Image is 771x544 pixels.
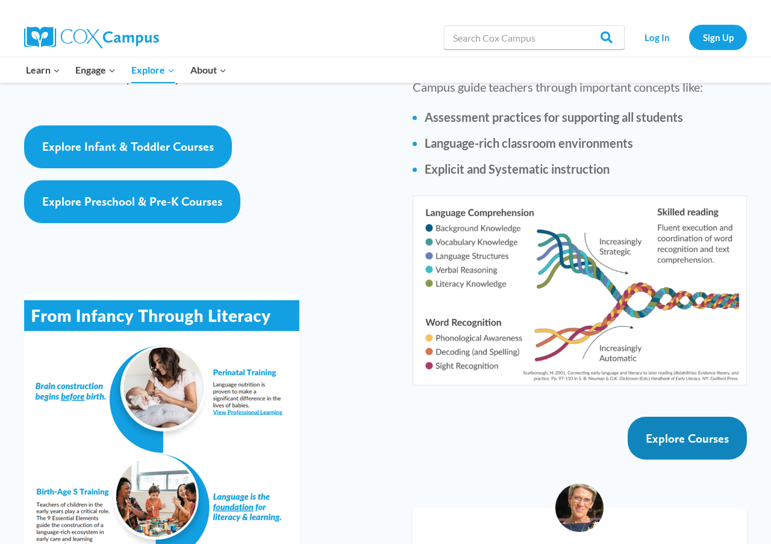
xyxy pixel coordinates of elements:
span: Explore Courses [646,431,729,446]
input: Search Cox Campus [444,25,625,49]
button: Child menu of Explore [123,57,183,83]
img: Cox Campus [24,27,159,48]
nav: Secondary Navigation [631,25,747,49]
span: Explore Infant & Toddler Courses [42,139,214,154]
a: Sign Up [689,25,747,49]
a: Explore Courses [628,417,747,460]
a: Log In [631,25,683,49]
button: Child menu of Engage [68,57,124,83]
strong: Language-rich classroom environments [425,136,633,150]
a: Explore Infant & Toddler Courses [24,125,232,168]
strong: Explicit and Systematic instruction [425,162,610,176]
strong: Assessment practices for supporting all students [425,110,683,124]
button: Child menu of About [183,57,234,83]
button: Child menu of Learn [18,57,68,83]
img: Diagram of Scarborough's Rope [413,195,747,385]
span: Explore Preschool & Pre-K Courses [42,194,222,209]
nav: Primary Navigation [18,57,234,83]
a: Explore Preschool & Pre-K Courses [24,180,240,223]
